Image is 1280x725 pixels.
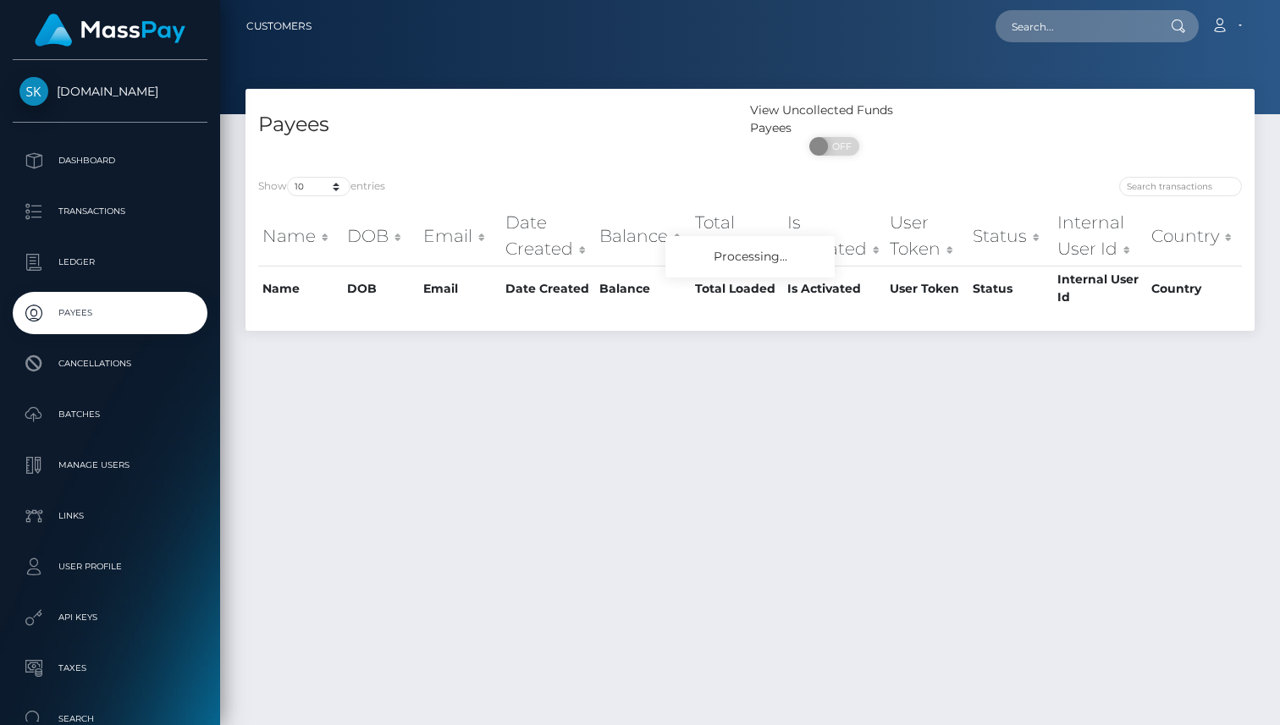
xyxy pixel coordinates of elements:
[19,351,201,376] p: Cancellations
[13,140,207,182] a: Dashboard
[13,292,207,334] a: Payees
[501,206,596,266] th: Date Created
[1147,206,1242,266] th: Country
[419,266,500,310] th: Email
[258,206,343,266] th: Name
[13,241,207,283] a: Ledger
[783,206,886,266] th: Is Activated
[246,8,312,44] a: Customers
[750,102,919,137] div: View Uncollected Funds Payees
[258,266,343,310] th: Name
[968,266,1054,310] th: Status
[19,503,201,529] p: Links
[19,605,201,630] p: API Keys
[19,554,201,579] p: User Profile
[886,266,968,310] th: User Token
[13,444,207,486] a: Manage Users
[19,148,201,173] p: Dashboard
[691,206,783,266] th: Total Loaded
[287,177,350,196] select: Showentries
[13,190,207,233] a: Transactions
[886,206,968,266] th: User Token
[501,266,596,310] th: Date Created
[258,110,737,140] h4: Payees
[13,546,207,588] a: User Profile
[13,84,207,99] span: [DOMAIN_NAME]
[665,236,835,277] div: Processing...
[1053,206,1147,266] th: Internal User Id
[1053,266,1147,310] th: Internal User Id
[691,266,783,310] th: Total Loaded
[819,137,861,156] span: OFF
[1147,266,1242,310] th: Country
[258,177,385,196] label: Show entries
[343,266,419,310] th: DOB
[595,266,690,310] th: Balance
[968,206,1054,266] th: Status
[595,206,690,266] th: Balance
[13,647,207,689] a: Taxes
[19,402,201,427] p: Batches
[13,393,207,436] a: Batches
[996,10,1155,42] input: Search...
[13,596,207,639] a: API Keys
[19,199,201,224] p: Transactions
[343,206,419,266] th: DOB
[19,453,201,478] p: Manage Users
[783,266,886,310] th: Is Activated
[35,14,185,47] img: MassPay Logo
[19,77,48,106] img: Skin.Land
[1119,177,1242,196] input: Search transactions
[13,495,207,537] a: Links
[19,656,201,681] p: Taxes
[419,206,500,266] th: Email
[19,250,201,275] p: Ledger
[19,300,201,326] p: Payees
[13,343,207,385] a: Cancellations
